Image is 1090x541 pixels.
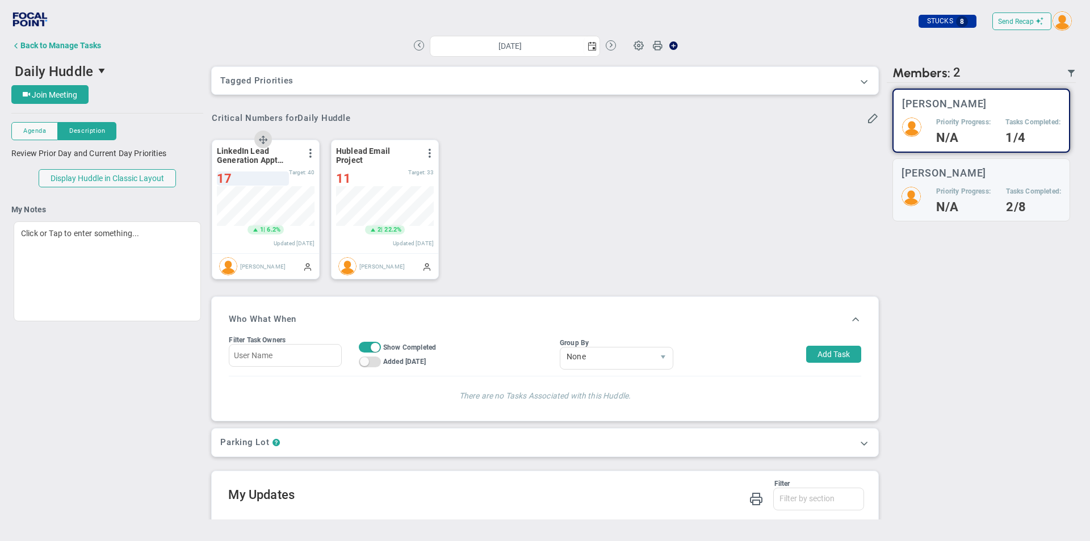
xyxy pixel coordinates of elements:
[260,225,263,234] span: 1
[217,146,299,165] span: LinkedIn Lead Generation Appt Monthly Target - 40
[628,34,649,56] span: Huddle Settings
[1006,202,1061,212] h4: 2/8
[267,226,281,233] span: 6.2%
[1053,11,1072,31] img: 199827.Person.photo
[23,126,46,136] span: Agenda
[58,122,116,140] button: Description
[652,40,663,56] span: Print Huddle
[336,171,351,186] span: 11
[220,76,869,86] h3: Tagged Priorities
[212,113,353,123] div: Critical Numbers for
[69,126,105,136] span: Description
[385,226,402,233] span: 22.2%
[867,112,878,123] span: Edit or Add Critical Numbers
[749,491,763,505] span: Print My Huddle Updates
[219,257,237,275] img: Nathan Corpuz
[393,240,434,246] span: Updated [DATE]
[427,169,434,175] span: 33
[240,263,286,270] span: [PERSON_NAME]
[39,169,176,187] button: Display Huddle in Classic Layout
[308,169,315,175] span: 40
[919,15,976,28] div: STUCKS
[902,167,987,178] h3: [PERSON_NAME]
[11,122,58,140] button: Agenda
[297,113,350,123] span: Daily Huddle
[1005,118,1060,127] h5: Tasks Completed:
[11,149,166,158] span: Review Prior Day and Current Day Priorities
[11,34,101,57] button: Back to Manage Tasks
[220,437,269,448] h3: Parking Lot
[359,263,405,270] span: [PERSON_NAME]
[560,339,673,347] div: Group By
[14,221,201,321] div: Click or Tap to enter something...
[290,169,307,175] span: Target:
[956,16,968,27] span: 8
[892,65,950,81] span: Members:
[11,85,89,104] button: Join Meeting
[11,9,49,31] img: focalpoint-2024-logo-color.png
[229,314,296,324] h3: Who What When
[560,347,653,367] span: None
[11,204,203,215] h4: My Notes
[936,187,991,196] h5: Priority Progress:
[664,38,678,53] span: Action Button
[902,118,921,137] img: 199827.Person.photo
[998,18,1034,26] span: Send Recap
[409,169,426,175] span: Target:
[303,262,312,271] span: Manually Updated
[936,133,991,143] h4: N/A
[274,240,315,246] span: Updated [DATE]
[383,343,436,351] span: Show Completed
[936,202,991,212] h4: N/A
[338,257,357,275] img: Nathan Corpuz
[774,488,863,509] input: Filter by section
[229,336,341,344] div: Filter Task Owners
[336,146,418,165] span: Hublead Email Project
[992,12,1051,30] button: Send Recap
[20,41,101,50] div: Back to Manage Tasks
[15,64,93,79] span: Daily Huddle
[32,90,77,99] span: Join Meeting
[1005,133,1060,143] h4: 1/4
[228,480,790,488] div: Filter
[93,61,112,81] span: select
[953,65,961,81] span: 2
[381,226,383,233] span: |
[422,262,431,271] span: Manually Updated
[1006,187,1061,196] h5: Tasks Completed:
[1067,69,1076,78] span: Filter Updated Members
[584,36,599,56] span: select
[383,358,426,366] span: Added [DATE]
[228,488,863,504] h2: My Updates
[936,118,991,127] h5: Priority Progress:
[653,347,673,369] span: select
[229,344,341,367] input: User Name
[263,226,265,233] span: |
[902,187,921,206] img: 208326.Person.photo
[259,135,268,144] span: Click and drag to reorder
[240,388,849,401] h4: There are no Tasks Associated with this Huddle.
[902,98,987,109] h3: [PERSON_NAME]
[217,171,232,186] span: 17
[806,346,861,363] button: Add Task
[378,225,381,234] span: 2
